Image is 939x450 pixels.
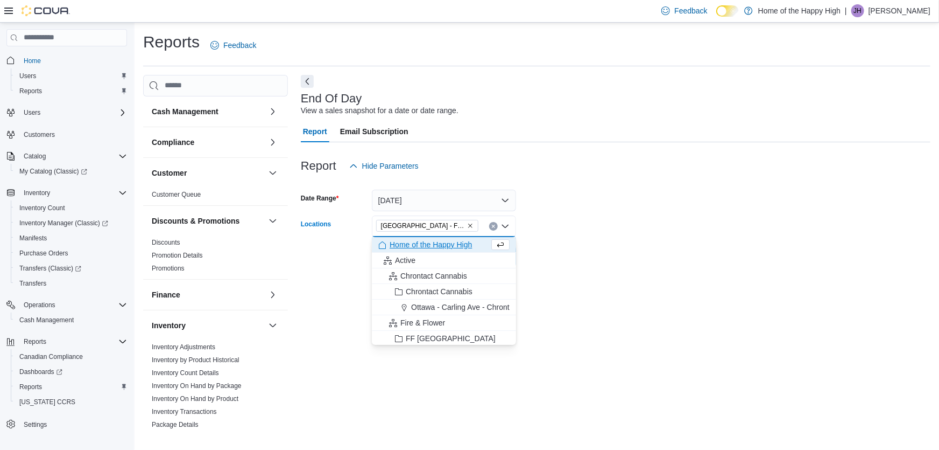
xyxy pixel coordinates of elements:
[152,216,264,226] button: Discounts & Promotions
[22,5,70,16] img: Cova
[362,161,419,171] span: Hide Parameters
[6,49,127,449] nav: Complex example
[15,380,127,393] span: Reports
[15,202,127,214] span: Inventory Count
[340,121,408,142] span: Email Subscription
[152,356,239,364] a: Inventory by Product Historical
[19,106,45,119] button: Users
[24,337,46,346] span: Reports
[15,70,127,82] span: Users
[152,369,219,377] span: Inventory Count Details
[152,289,264,300] button: Finance
[15,277,127,290] span: Transfers
[266,136,279,149] button: Compliance
[19,186,54,199] button: Inventory
[2,127,131,142] button: Customers
[152,238,180,247] span: Discounts
[2,297,131,313] button: Operations
[11,379,131,394] button: Reports
[301,105,458,116] div: View a sales snapshot for a date or date range.
[152,382,242,390] span: Inventory On Hand by Package
[372,268,516,284] button: Chrontact Cannabis
[372,284,516,300] button: Chrontact Cannabis
[15,217,112,230] a: Inventory Manager (Classic)
[467,223,474,229] button: Remove Strathmore - Pine Centre - Fire & Flower from selection in this group
[152,395,238,403] a: Inventory On Hand by Product
[15,365,127,378] span: Dashboards
[19,249,68,258] span: Purchase Orders
[152,434,199,441] a: Package History
[11,164,131,179] a: My Catalog (Classic)
[2,105,131,120] button: Users
[19,299,60,311] button: Operations
[152,190,201,199] span: Customer Queue
[24,152,46,161] span: Catalog
[15,262,127,275] span: Transfers (Classic)
[11,261,131,276] a: Transfers (Classic)
[301,92,362,105] h3: End Of Day
[845,4,847,17] p: |
[303,121,327,142] span: Report
[19,128,127,141] span: Customers
[19,54,45,67] a: Home
[143,31,200,53] h1: Reports
[15,232,127,245] span: Manifests
[15,396,80,409] a: [US_STATE] CCRS
[19,128,59,141] a: Customers
[152,289,180,300] h3: Finance
[19,368,62,376] span: Dashboards
[854,4,862,17] span: JH
[152,137,194,148] h3: Compliance
[372,253,516,268] button: Active
[15,165,91,178] a: My Catalog (Classic)
[15,70,40,82] a: Users
[406,333,496,344] span: FF [GEOGRAPHIC_DATA]
[15,85,127,98] span: Reports
[19,279,46,288] span: Transfers
[400,317,445,328] span: Fire & Flower
[19,219,108,227] span: Inventory Manager (Classic)
[395,255,415,266] span: Active
[19,335,51,348] button: Reports
[15,396,127,409] span: Washington CCRS
[11,364,131,379] a: Dashboards
[152,239,180,246] a: Discounts
[376,220,478,232] span: Strathmore - Pine Centre - Fire & Flower
[15,277,51,290] a: Transfers
[15,247,73,260] a: Purchase Orders
[19,299,127,311] span: Operations
[152,382,242,390] a: Inventory On Hand by Package
[15,165,127,178] span: My Catalog (Classic)
[152,106,218,117] h3: Cash Management
[2,185,131,200] button: Inventory
[152,251,203,260] span: Promotion Details
[24,108,40,117] span: Users
[11,276,131,291] button: Transfers
[869,4,930,17] p: [PERSON_NAME]
[15,380,46,393] a: Reports
[152,369,219,377] a: Inventory Count Details
[674,5,707,16] span: Feedback
[15,217,127,230] span: Inventory Manager (Classic)
[11,231,131,246] button: Manifests
[11,200,131,216] button: Inventory Count
[24,301,55,309] span: Operations
[15,247,127,260] span: Purchase Orders
[372,331,516,347] button: FF [GEOGRAPHIC_DATA]
[15,314,78,327] a: Cash Management
[152,265,185,272] a: Promotions
[19,234,47,243] span: Manifests
[15,262,86,275] a: Transfers (Classic)
[716,5,739,17] input: Dark Mode
[19,417,127,431] span: Settings
[2,53,131,68] button: Home
[19,204,65,212] span: Inventory Count
[19,418,51,431] a: Settings
[11,216,131,231] a: Inventory Manager (Classic)
[2,334,131,349] button: Reports
[152,320,186,331] h3: Inventory
[19,150,50,163] button: Catalog
[301,75,314,88] button: Next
